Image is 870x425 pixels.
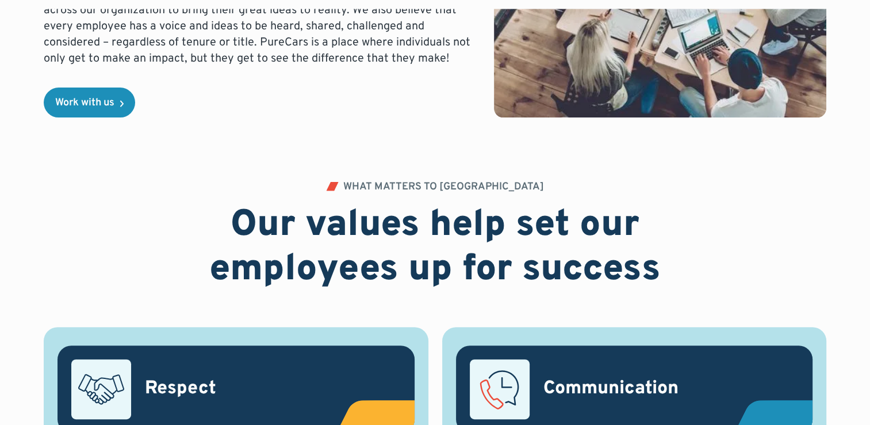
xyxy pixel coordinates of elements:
a: Work with us [44,88,135,117]
h3: Respect [145,377,216,401]
h2: Our values help set our employees up for success [141,204,730,293]
div: Work with us [55,98,114,108]
div: WHAT MATTERS TO [GEOGRAPHIC_DATA] [343,182,544,192]
h3: Communication [543,377,679,401]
